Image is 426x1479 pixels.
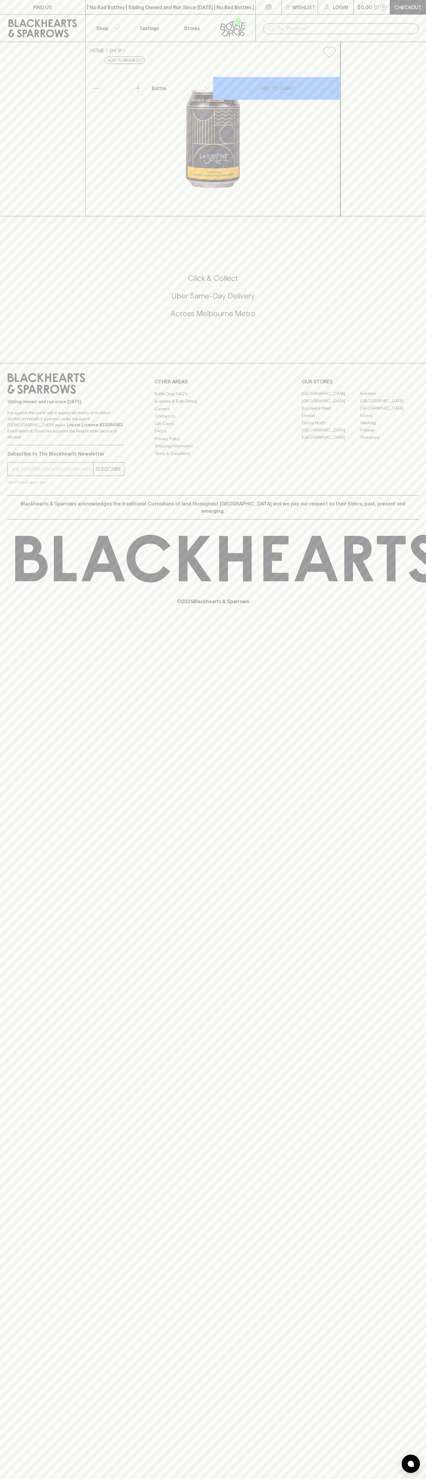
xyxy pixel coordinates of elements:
p: Checkout [394,4,422,11]
a: [GEOGRAPHIC_DATA] [360,397,419,405]
a: Fitzroy [360,412,419,419]
p: Wishlist [292,4,315,11]
button: Shop [86,15,128,42]
a: [GEOGRAPHIC_DATA] [302,397,360,405]
p: $0.00 [357,4,372,11]
h5: Click & Collect [7,273,419,283]
p: We will never spam you [7,479,124,485]
p: Tastings [139,25,159,32]
button: SUBSCRIBE [93,463,124,476]
button: ADD TO CART [213,77,340,100]
a: Gift Cards [155,420,272,427]
button: Add to wishlist [321,44,338,60]
a: Bottle Drop FAQ's [155,390,272,397]
button: Add to wishlist [105,57,145,64]
a: Business & Bulk Gifting [155,398,272,405]
div: Call to action block [7,249,419,351]
img: bubble-icon [408,1461,414,1467]
a: Privacy Policy [155,435,272,442]
p: Subscribe to The Blackhearts Newsletter [7,450,124,457]
p: SUBSCRIBE [96,465,121,473]
a: [GEOGRAPHIC_DATA] [302,434,360,441]
a: Fitzroy North [302,419,360,427]
a: Careers [155,405,272,412]
a: [GEOGRAPHIC_DATA] [360,405,419,412]
div: Bottle [149,82,213,94]
a: Geelong [360,419,419,427]
p: Bottle [152,85,166,92]
a: SHOP [109,48,122,53]
p: Sibling owned and run since [DATE] [7,399,124,405]
a: Braddon [360,390,419,397]
a: Brunswick West [302,405,360,412]
p: It is against the law to sell or supply alcohol to, or to obtain alcohol on behalf of a person un... [7,410,124,440]
a: [GEOGRAPHIC_DATA] [302,427,360,434]
h5: Across Melbourne Metro [7,309,419,319]
p: OUR STORES [302,378,419,385]
a: Tastings [128,15,171,42]
a: FAQ's [155,428,272,435]
input: e.g. jane@blackheartsandsparrows.com.au [12,464,93,474]
img: 37832.png [86,62,340,216]
input: Try "Pinot noir" [278,24,414,33]
p: Shop [96,25,108,32]
a: Terms & Conditions [155,450,272,457]
a: HOME [90,48,104,53]
p: OTHER AREAS [155,378,272,385]
a: [GEOGRAPHIC_DATA] [302,390,360,397]
a: Shipping Information [155,442,272,450]
a: Thornbury [360,434,419,441]
p: Login [333,4,348,11]
a: Prahran [360,427,419,434]
p: Stores [184,25,200,32]
a: Elwood [302,412,360,419]
p: 0 [382,5,385,9]
h5: Uber Same-Day Delivery [7,291,419,301]
p: FIND US [33,4,52,11]
p: Blackhearts & Sparrows acknowledges the traditional Custodians of land throughout [GEOGRAPHIC_DAT... [12,500,414,515]
a: Stores [171,15,213,42]
strong: Liquor License #32064953 [67,422,123,427]
a: Contact Us [155,413,272,420]
p: ADD TO CART [261,85,293,92]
